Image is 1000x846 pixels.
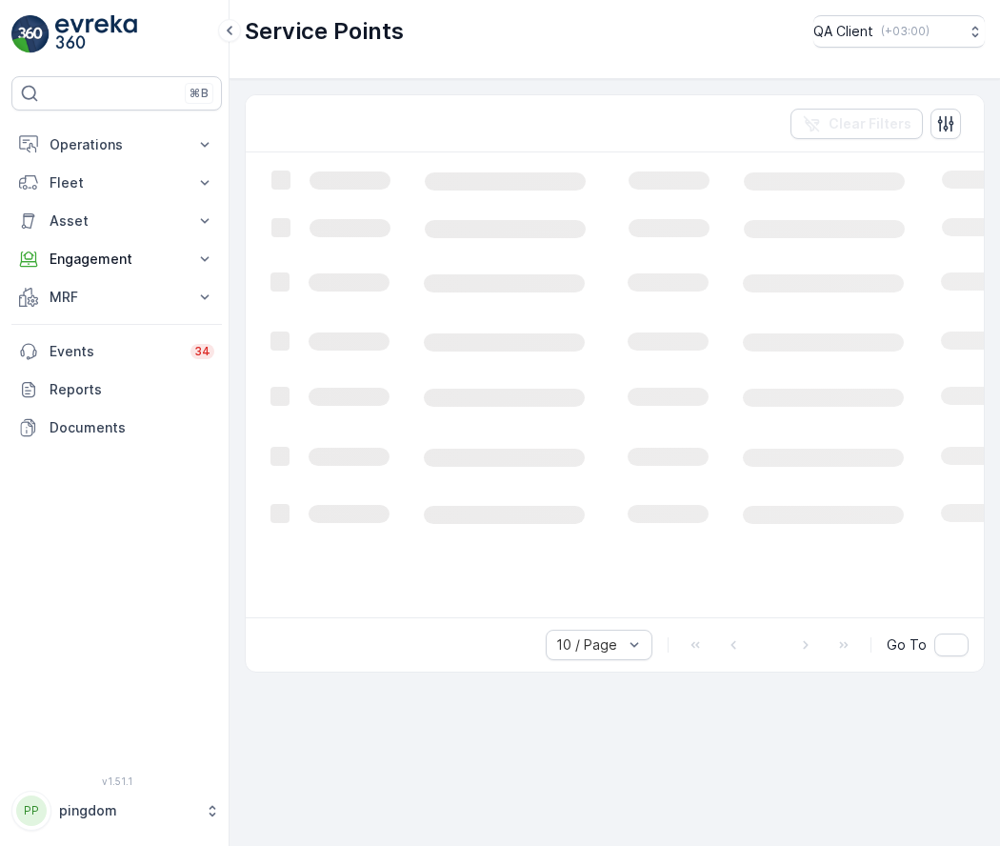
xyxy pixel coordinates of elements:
p: ( +03:00 ) [881,24,930,39]
p: Service Points [245,16,404,47]
button: Fleet [11,164,222,202]
p: Events [50,342,179,361]
p: Operations [50,135,184,154]
span: Go To [887,635,927,655]
div: PP [16,796,47,826]
p: Clear Filters [829,114,911,133]
p: ⌘B [190,86,209,101]
button: QA Client(+03:00) [813,15,985,48]
a: Documents [11,409,222,447]
p: Reports [50,380,214,399]
p: 34 [194,344,210,359]
p: pingdom [59,801,195,820]
img: logo [11,15,50,53]
button: MRF [11,278,222,316]
a: Events34 [11,332,222,371]
img: logo_light-DOdMpM7g.png [55,15,137,53]
p: Documents [50,418,214,437]
p: Asset [50,211,184,231]
p: Engagement [50,250,184,269]
button: Operations [11,126,222,164]
button: Asset [11,202,222,240]
p: MRF [50,288,184,307]
a: Reports [11,371,222,409]
span: v 1.51.1 [11,775,222,787]
button: Clear Filters [790,109,923,139]
p: Fleet [50,173,184,192]
button: Engagement [11,240,222,278]
p: QA Client [813,22,873,41]
button: PPpingdom [11,791,222,831]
